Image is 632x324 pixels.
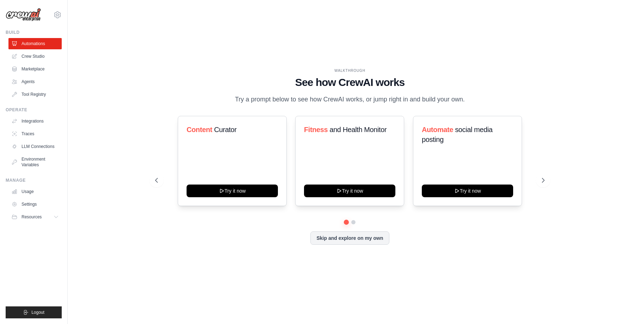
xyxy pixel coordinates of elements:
a: Crew Studio [8,51,62,62]
a: Environment Variables [8,154,62,170]
a: Integrations [8,116,62,127]
p: Try a prompt below to see how CrewAI works, or jump right in and build your own. [231,94,468,105]
a: Marketplace [8,63,62,75]
span: social media posting [422,126,493,143]
div: Build [6,30,62,35]
div: WALKTHROUGH [155,68,545,73]
span: Curator [214,126,237,133]
span: Automate [422,126,453,133]
a: Usage [8,186,62,197]
button: Skip and explore on my own [310,231,389,245]
a: Traces [8,128,62,139]
a: Settings [8,199,62,210]
button: Try it now [422,185,513,197]
div: Operate [6,107,62,113]
img: Logo [6,8,41,21]
span: Logout [31,310,44,315]
span: and Health Monitor [330,126,387,133]
a: Agents [8,76,62,87]
button: Resources [8,211,62,223]
span: Fitness [304,126,328,133]
a: Tool Registry [8,89,62,100]
button: Try it now [304,185,395,197]
h1: See how CrewAI works [155,76,545,89]
span: Resources [22,214,42,220]
div: Manage [6,177,62,183]
button: Try it now [187,185,278,197]
button: Logout [6,306,62,318]
span: Content [187,126,212,133]
a: Automations [8,38,62,49]
a: LLM Connections [8,141,62,152]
